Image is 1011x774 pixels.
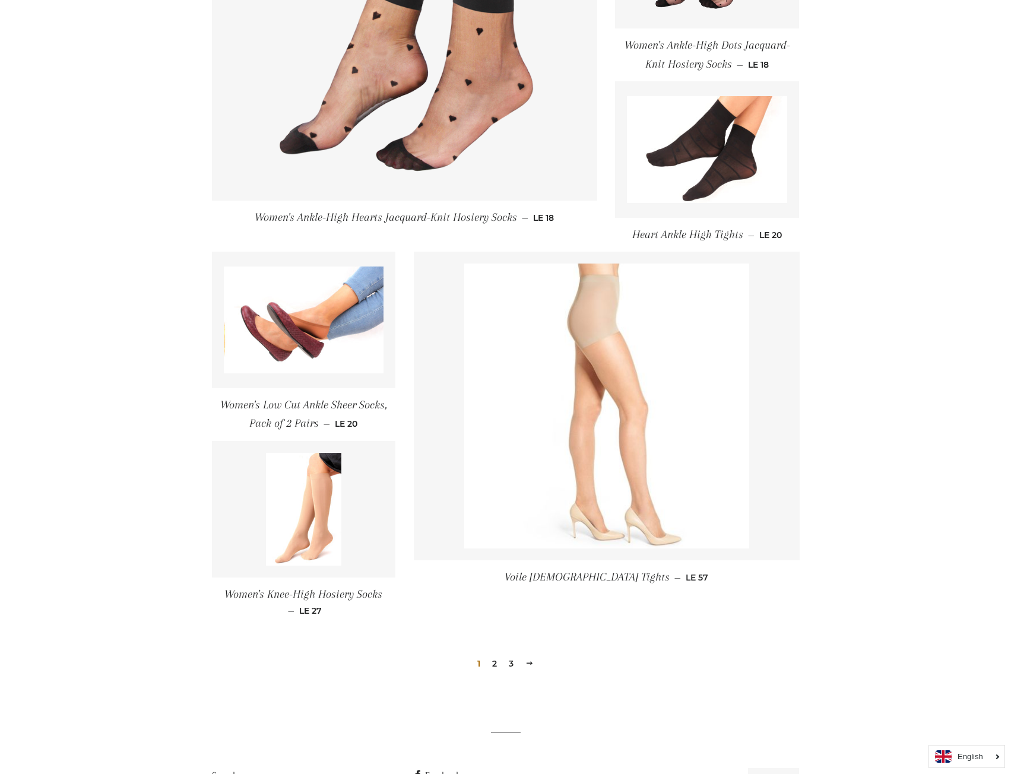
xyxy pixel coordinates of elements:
[335,418,357,429] span: LE 20
[224,588,382,601] span: Women's Knee-High Hosiery Socks
[737,59,743,70] span: —
[487,655,502,673] a: 2
[674,572,681,583] span: —
[220,398,387,430] span: Women's Low Cut Ankle Sheer Socks, Pack of 2 Pairs
[212,388,396,441] a: Women's Low Cut Ankle Sheer Socks, Pack of 2 Pairs — LE 20
[748,230,755,240] span: —
[473,655,485,673] span: 1
[414,560,800,594] a: Voile [DEMOGRAPHIC_DATA] Tights — LE 57
[615,218,799,252] a: Heart Ankle High Tights — LE 20
[748,59,769,70] span: LE 18
[255,211,517,224] span: Women's Ankle-High Hearts Jacquard-Knit Hosiery Socks
[212,578,396,626] a: Women's Knee-High Hosiery Socks — LE 27
[759,230,782,240] span: LE 20
[324,418,330,429] span: —
[625,39,790,70] span: Women's Ankle-High Dots Jacquard-Knit Hosiery Socks
[632,228,743,241] span: Heart Ankle High Tights
[935,750,999,763] a: English
[505,570,670,583] span: Voile [DEMOGRAPHIC_DATA] Tights
[288,605,294,616] span: —
[533,212,554,223] span: LE 18
[958,753,983,760] i: English
[686,572,708,583] span: LE 57
[212,201,598,234] a: Women's Ankle-High Hearts Jacquard-Knit Hosiery Socks — LE 18
[615,28,799,81] a: Women's Ankle-High Dots Jacquard-Knit Hosiery Socks — LE 18
[299,605,322,616] span: LE 27
[522,212,528,223] span: —
[504,655,518,673] a: 3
